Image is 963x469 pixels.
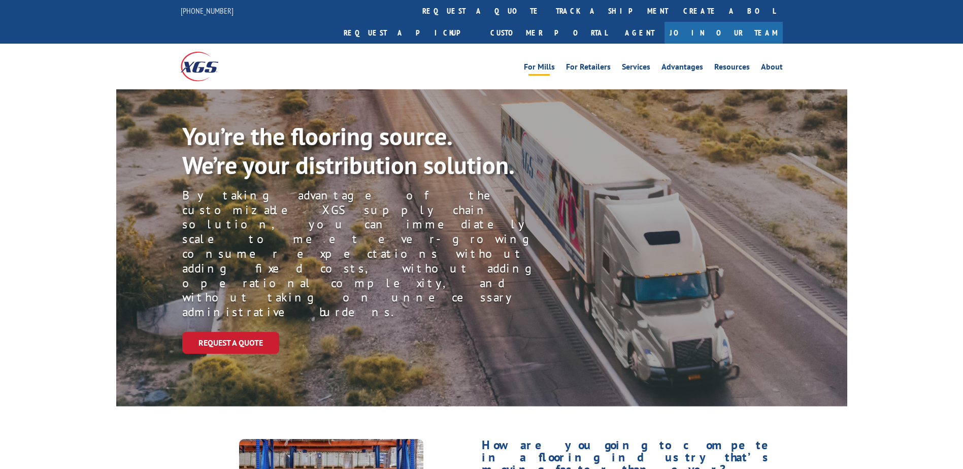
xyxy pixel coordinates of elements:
[665,22,783,44] a: Join Our Team
[761,63,783,74] a: About
[336,22,483,44] a: Request a pickup
[566,63,611,74] a: For Retailers
[182,122,537,180] p: You’re the flooring source. We’re your distribution solution.
[182,332,279,354] a: Request a Quote
[615,22,665,44] a: Agent
[181,6,234,16] a: [PHONE_NUMBER]
[714,63,750,74] a: Resources
[524,63,555,74] a: For Mills
[622,63,650,74] a: Services
[661,63,703,74] a: Advantages
[483,22,615,44] a: Customer Portal
[182,188,572,320] p: By taking advantage of the customizable XGS supply chain solution, you can immediately scale to m...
